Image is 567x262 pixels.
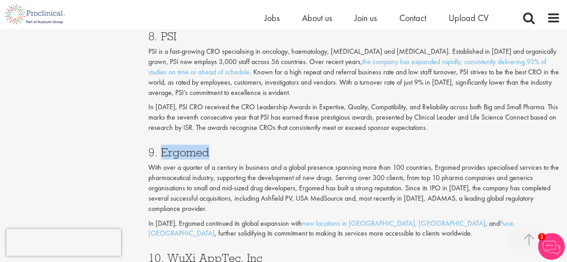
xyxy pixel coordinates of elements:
h3: 8. PSI [148,30,560,42]
a: About us [302,12,332,24]
img: Chatbot [538,233,565,260]
span: 1 [538,233,545,241]
a: Pune, [GEOGRAPHIC_DATA] [148,219,515,238]
a: the company has expanded rapidly, consistently delivering 93% of studies on time or ahead of sche... [148,57,546,77]
h3: 9. Ergomed [148,146,560,158]
p: In [DATE], Ergomed continued its global expansion with , and , further solidifying its commitment... [148,219,560,239]
a: new locations in [GEOGRAPHIC_DATA], [GEOGRAPHIC_DATA] [302,219,485,228]
p: In [DATE], PSI CRO received the CRO Leadership Awards in Expertise, Quality, Compatibility, and R... [148,102,560,133]
a: Contact [399,12,426,24]
a: Jobs [264,12,280,24]
iframe: reCAPTCHA [6,229,121,256]
p: With over a quarter of a century in business and a global presence spanning more than 100 countri... [148,163,560,214]
p: PSI is a fast-growing CRO specialising in oncology, haematology, [MEDICAL_DATA] and [MEDICAL_DATA... [148,47,560,98]
a: Join us [355,12,377,24]
a: Upload CV [449,12,489,24]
